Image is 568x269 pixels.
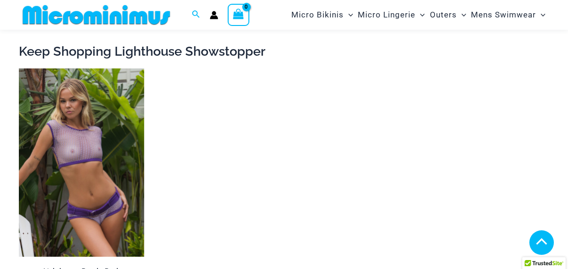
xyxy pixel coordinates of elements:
[457,3,466,27] span: Menu Toggle
[288,1,549,28] nav: Site Navigation
[228,4,249,25] a: View Shopping Cart, empty
[192,9,200,21] a: Search icon link
[210,11,218,19] a: Account icon link
[536,3,545,27] span: Menu Toggle
[430,3,457,27] span: Outers
[355,3,427,27] a: Micro LingerieMenu ToggleMenu Toggle
[358,3,415,27] span: Micro Lingerie
[19,43,549,59] h2: Keep Shopping Lighthouse Showstopper
[19,68,144,257] a: Lighthouse Purples 3668 Crop Top 516 Short 11Lighthouse Purples 3668 Crop Top 516 Short 09Lightho...
[428,3,469,27] a: OutersMenu ToggleMenu Toggle
[415,3,425,27] span: Menu Toggle
[19,68,144,257] img: Lighthouse Purples 3668 Crop Top 516 Short 11
[291,3,344,27] span: Micro Bikinis
[19,4,174,25] img: MM SHOP LOGO FLAT
[289,3,355,27] a: Micro BikinisMenu ToggleMenu Toggle
[469,3,548,27] a: Mens SwimwearMenu ToggleMenu Toggle
[344,3,353,27] span: Menu Toggle
[471,3,536,27] span: Mens Swimwear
